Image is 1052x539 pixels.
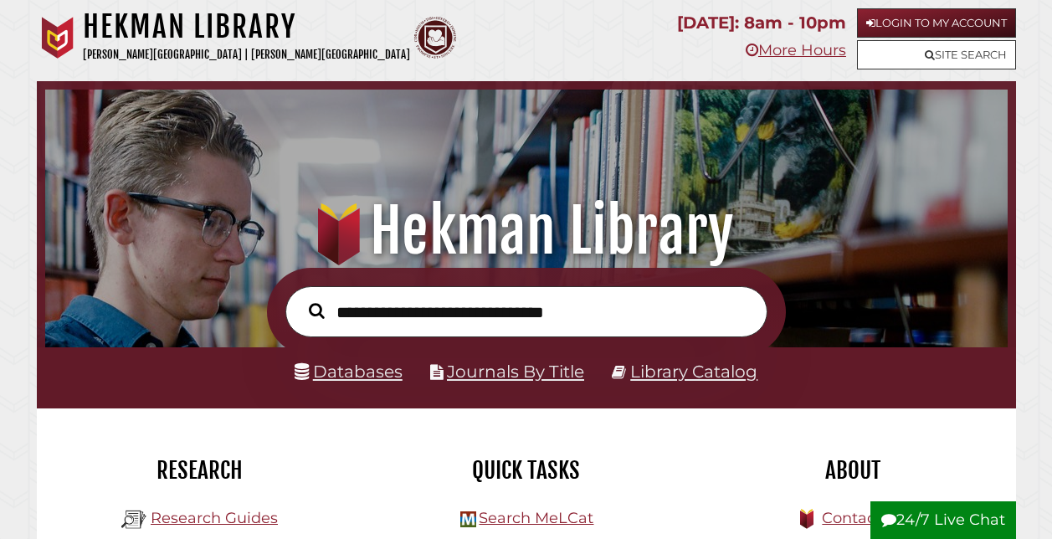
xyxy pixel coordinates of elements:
[414,17,456,59] img: Calvin Theological Seminary
[295,362,403,382] a: Databases
[447,362,584,382] a: Journals By Title
[309,302,325,319] i: Search
[677,8,846,38] p: [DATE]: 8am - 10pm
[121,507,146,532] img: Hekman Library Logo
[857,8,1016,38] a: Login to My Account
[83,45,410,64] p: [PERSON_NAME][GEOGRAPHIC_DATA] | [PERSON_NAME][GEOGRAPHIC_DATA]
[822,509,905,527] a: Contact Us
[49,456,351,485] h2: Research
[630,362,757,382] a: Library Catalog
[702,456,1003,485] h2: About
[857,40,1016,69] a: Site Search
[37,17,79,59] img: Calvin University
[376,456,677,485] h2: Quick Tasks
[746,41,846,59] a: More Hours
[60,194,991,268] h1: Hekman Library
[479,509,593,527] a: Search MeLCat
[83,8,410,45] h1: Hekman Library
[460,511,476,527] img: Hekman Library Logo
[151,509,278,527] a: Research Guides
[300,299,333,323] button: Search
